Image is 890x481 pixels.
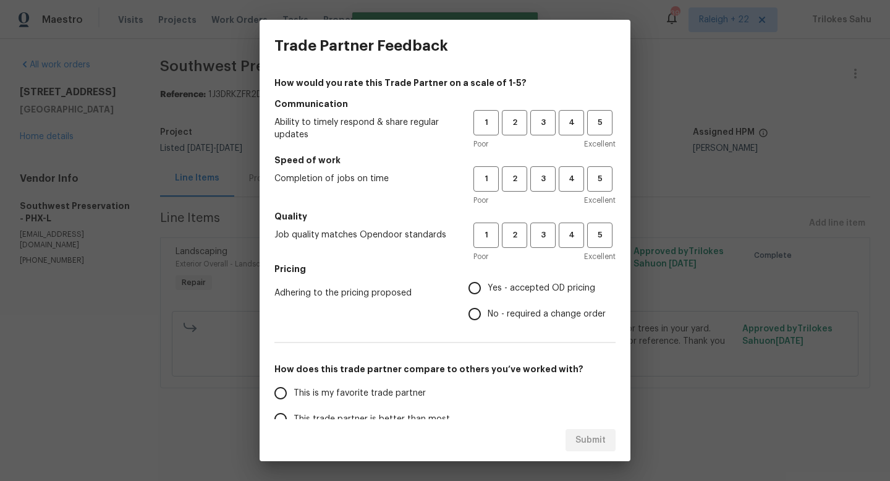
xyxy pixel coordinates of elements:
[588,228,611,242] span: 5
[588,172,611,186] span: 5
[473,166,499,192] button: 1
[274,116,454,141] span: Ability to timely respond & share regular updates
[274,98,616,110] h5: Communication
[475,228,498,242] span: 1
[473,110,499,135] button: 1
[587,110,612,135] button: 5
[294,387,426,400] span: This is my favorite trade partner
[274,263,616,275] h5: Pricing
[502,110,527,135] button: 2
[274,77,616,89] h4: How would you rate this Trade Partner on a scale of 1-5?
[274,172,454,185] span: Completion of jobs on time
[530,110,556,135] button: 3
[584,194,616,206] span: Excellent
[274,287,449,299] span: Adhering to the pricing proposed
[560,172,583,186] span: 4
[584,250,616,263] span: Excellent
[473,194,488,206] span: Poor
[473,138,488,150] span: Poor
[560,116,583,130] span: 4
[475,172,498,186] span: 1
[502,166,527,192] button: 2
[530,166,556,192] button: 3
[502,223,527,248] button: 2
[559,223,584,248] button: 4
[274,363,616,375] h5: How does this trade partner compare to others you’ve worked with?
[473,250,488,263] span: Poor
[532,116,554,130] span: 3
[560,228,583,242] span: 4
[559,166,584,192] button: 4
[587,223,612,248] button: 5
[503,116,526,130] span: 2
[294,413,450,426] span: This trade partner is better than most
[274,229,454,241] span: Job quality matches Opendoor standards
[468,275,616,327] div: Pricing
[488,282,595,295] span: Yes - accepted OD pricing
[488,308,606,321] span: No - required a change order
[503,172,526,186] span: 2
[587,166,612,192] button: 5
[532,172,554,186] span: 3
[274,210,616,223] h5: Quality
[274,37,448,54] h3: Trade Partner Feedback
[503,228,526,242] span: 2
[532,228,554,242] span: 3
[473,223,499,248] button: 1
[588,116,611,130] span: 5
[559,110,584,135] button: 4
[274,154,616,166] h5: Speed of work
[475,116,498,130] span: 1
[530,223,556,248] button: 3
[584,138,616,150] span: Excellent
